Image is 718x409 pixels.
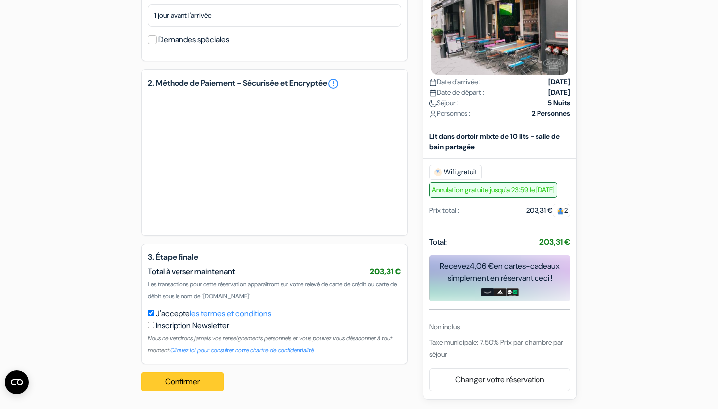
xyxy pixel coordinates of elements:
[532,108,570,118] strong: 2 Personnes
[5,370,29,394] button: Ouvrir le widget CMP
[429,337,563,358] span: Taxe municipale: 7.50% Prix par chambre par séjour
[158,33,229,47] label: Demandes spéciales
[429,260,570,284] div: Recevez en cartes-cadeaux simplement en réservant ceci !
[481,288,494,296] img: amazon-card-no-text.png
[430,370,570,389] a: Changer votre réservation
[327,78,339,90] a: error_outline
[148,266,235,277] span: Total à verser maintenant
[494,288,506,296] img: adidas-card.png
[557,207,564,215] img: guest.svg
[190,308,271,319] a: les termes et conditions
[141,372,224,391] button: Confirmer
[539,236,570,247] strong: 203,31 €
[429,110,437,118] img: user_icon.svg
[470,260,494,271] span: 4,06 €
[148,252,401,262] h5: 3. Étape finale
[429,182,557,197] span: Annulation gratuite jusqu'a 23:59 le [DATE]
[156,320,229,332] label: Inscription Newsletter
[429,89,437,97] img: calendar.svg
[429,131,560,151] b: Lit dans dortoir mixte de 10 lits - salle de bain partagée
[429,100,437,107] img: moon.svg
[548,87,570,97] strong: [DATE]
[148,334,392,354] small: Nous ne vendrons jamais vos renseignements personnels et vous pouvez vous désabonner à tout moment.
[429,205,459,215] div: Prix total :
[148,78,401,90] h5: 2. Méthode de Paiement - Sécurisée et Encryptée
[158,104,391,217] iframe: Cadre de saisie sécurisé pour le paiement
[526,205,570,215] div: 203,31 €
[553,203,570,217] span: 2
[429,79,437,86] img: calendar.svg
[429,164,482,179] span: Wifi gratuit
[429,76,481,87] span: Date d'arrivée :
[429,108,470,118] span: Personnes :
[548,76,570,87] strong: [DATE]
[429,236,447,248] span: Total:
[370,266,401,277] span: 203,31 €
[548,97,570,108] strong: 5 Nuits
[429,87,484,97] span: Date de départ :
[429,321,570,332] div: Non inclus
[170,346,315,354] a: Cliquez ici pour consulter notre chartre de confidentialité.
[148,280,397,300] span: Les transactions pour cette réservation apparaîtront sur votre relevé de carte de crédit ou carte...
[434,168,442,176] img: free_wifi.svg
[156,308,271,320] label: J'accepte
[429,97,459,108] span: Séjour :
[506,288,519,296] img: uber-uber-eats-card.png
